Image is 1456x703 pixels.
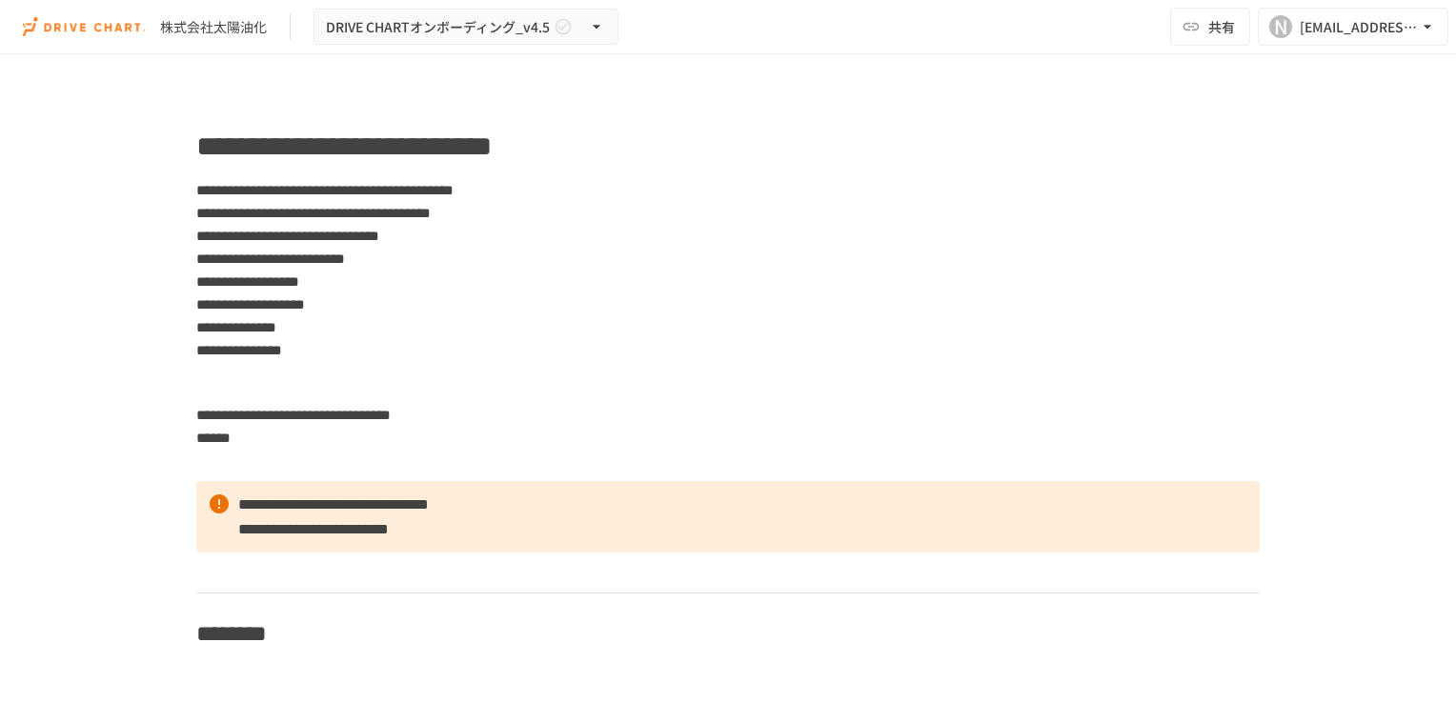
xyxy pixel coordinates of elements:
img: i9VDDS9JuLRLX3JIUyK59LcYp6Y9cayLPHs4hOxMB9W [23,11,145,42]
div: 株式会社太陽油化 [160,17,267,37]
div: [EMAIL_ADDRESS][DOMAIN_NAME] [1300,15,1418,39]
span: 共有 [1208,16,1235,37]
div: N [1269,15,1292,38]
span: DRIVE CHARTオンボーディング_v4.5 [326,15,550,39]
button: DRIVE CHARTオンボーディング_v4.5 [313,9,618,46]
button: 共有 [1170,8,1250,46]
button: N[EMAIL_ADDRESS][DOMAIN_NAME] [1258,8,1448,46]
